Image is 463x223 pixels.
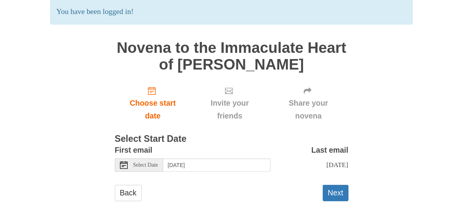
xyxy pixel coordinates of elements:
h3: Select Start Date [115,134,349,144]
span: Select Date [133,162,158,168]
span: [DATE] [326,161,348,169]
div: Click "Next" to confirm your start date first. [191,80,268,127]
span: Choose start date [123,97,183,122]
div: Click "Next" to confirm your start date first. [269,80,349,127]
a: Choose start date [115,80,191,127]
button: Next [323,185,349,201]
span: Invite your friends [199,97,261,122]
label: Last email [312,144,349,157]
h1: Novena to the Immaculate Heart of [PERSON_NAME] [115,40,349,73]
label: First email [115,144,153,157]
a: Back [115,185,142,201]
span: Share your novena [276,97,341,122]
